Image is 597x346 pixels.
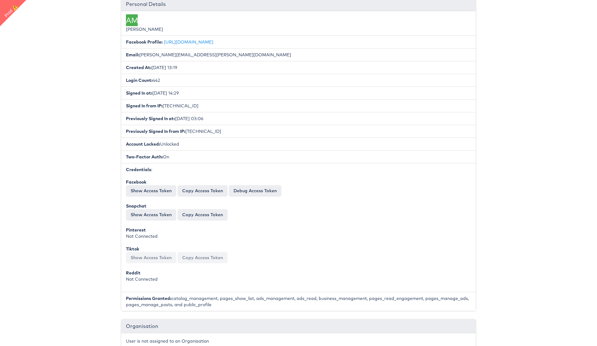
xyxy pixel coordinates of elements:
button: Copy Access Token [178,252,228,263]
button: Copy Access Token [178,185,228,196]
li: [PERSON_NAME][EMAIL_ADDRESS][PERSON_NAME][DOMAIN_NAME] [121,48,476,61]
li: catalog_management, pages_show_list, ads_management, ads_read, business_management, pages_read_en... [121,292,476,311]
li: : [121,163,476,292]
button: Show Access Token [126,209,176,220]
b: Login Count: [126,77,153,83]
li: 442 [121,74,476,87]
a: [URL][DOMAIN_NAME] [164,39,213,45]
li: [TECHNICAL_ID] [121,99,476,112]
b: Facebook [126,179,146,185]
b: Permissions Granted: [126,296,171,301]
p: User is not assigned to an Organisation [126,338,471,344]
li: Unlocked [121,138,476,151]
b: Pinterest [126,227,146,233]
li: On [121,150,476,163]
li: [DATE] 03:06 [121,112,476,125]
b: Tiktok [126,246,139,252]
div: Not Connected [126,227,471,239]
button: Copy Access Token [178,209,228,220]
b: Previously Signed In at: [126,116,175,121]
b: Signed In from IP: [126,103,163,109]
button: Show Access Token [126,185,176,196]
b: Account Locked: [126,141,160,147]
b: Facebook Profile: [126,39,163,45]
b: Created At: [126,65,151,70]
b: Email: [126,52,139,58]
b: Previously Signed In from IP: [126,129,185,134]
li: [TECHNICAL_ID] [121,125,476,138]
li: [DATE] 14:29 [121,86,476,100]
li: [PERSON_NAME] [121,11,476,36]
b: Snapchat [126,203,146,209]
li: [DATE] 13:19 [121,61,476,74]
button: Show Access Token [126,252,176,263]
b: Reddit [126,270,141,276]
b: Signed In at: [126,90,152,96]
div: AM [126,14,138,26]
div: Not Connected [126,270,471,282]
a: Debug Access Token [229,185,281,196]
b: Two-Factor Auth: [126,154,163,160]
b: Credentials [126,167,151,172]
div: Organisation [121,320,476,333]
